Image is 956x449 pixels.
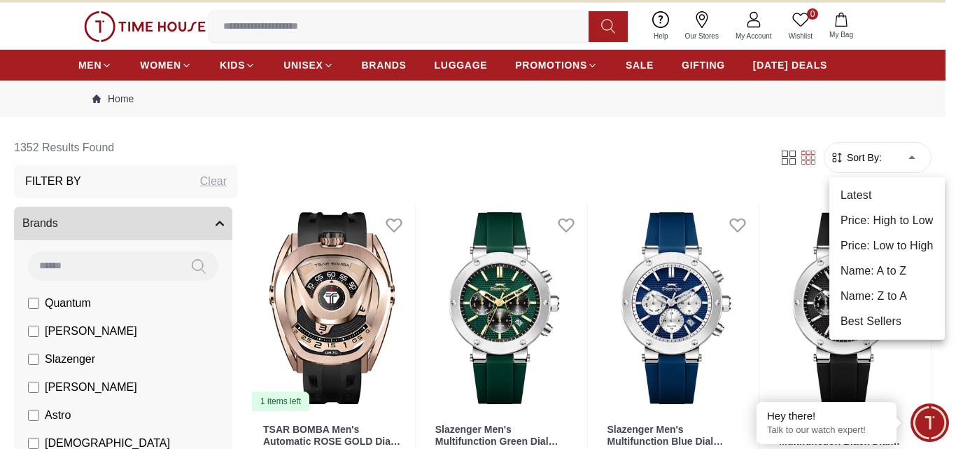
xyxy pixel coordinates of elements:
[829,208,945,233] li: Price: High to Low
[829,233,945,258] li: Price: Low to High
[829,284,945,309] li: Name: Z to A
[767,409,886,423] div: Hey there!
[829,258,945,284] li: Name: A to Z
[911,403,949,442] div: Chat Widget
[829,309,945,334] li: Best Sellers
[829,183,945,208] li: Latest
[767,424,886,436] p: Talk to our watch expert!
